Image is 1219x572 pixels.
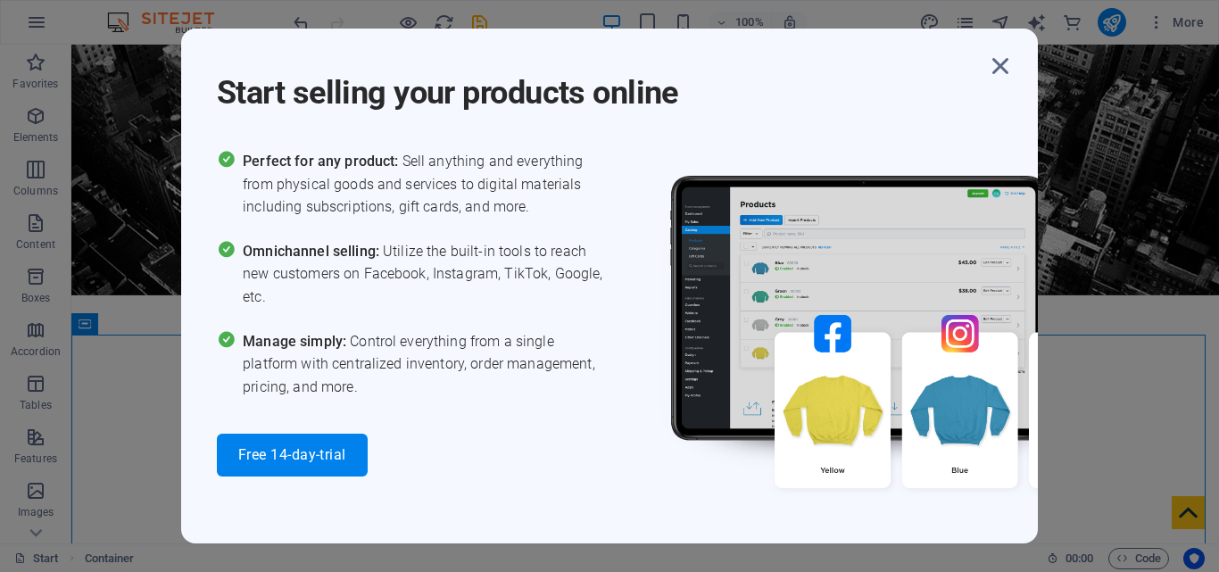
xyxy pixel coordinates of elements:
h1: Start selling your products online [217,50,984,114]
img: promo_image.png [641,150,1176,540]
span: Sell anything and everything from physical goods and services to digital materials including subs... [243,150,609,219]
span: Omnichannel selling: [243,243,383,260]
span: Free 14-day-trial [238,448,346,462]
span: Utilize the built-in tools to reach new customers on Facebook, Instagram, TikTok, Google, etc. [243,240,609,309]
span: Control everything from a single platform with centralized inventory, order management, pricing, ... [243,330,609,399]
button: Free 14-day-trial [217,434,368,477]
span: Manage simply: [243,333,350,350]
span: Perfect for any product: [243,153,402,170]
